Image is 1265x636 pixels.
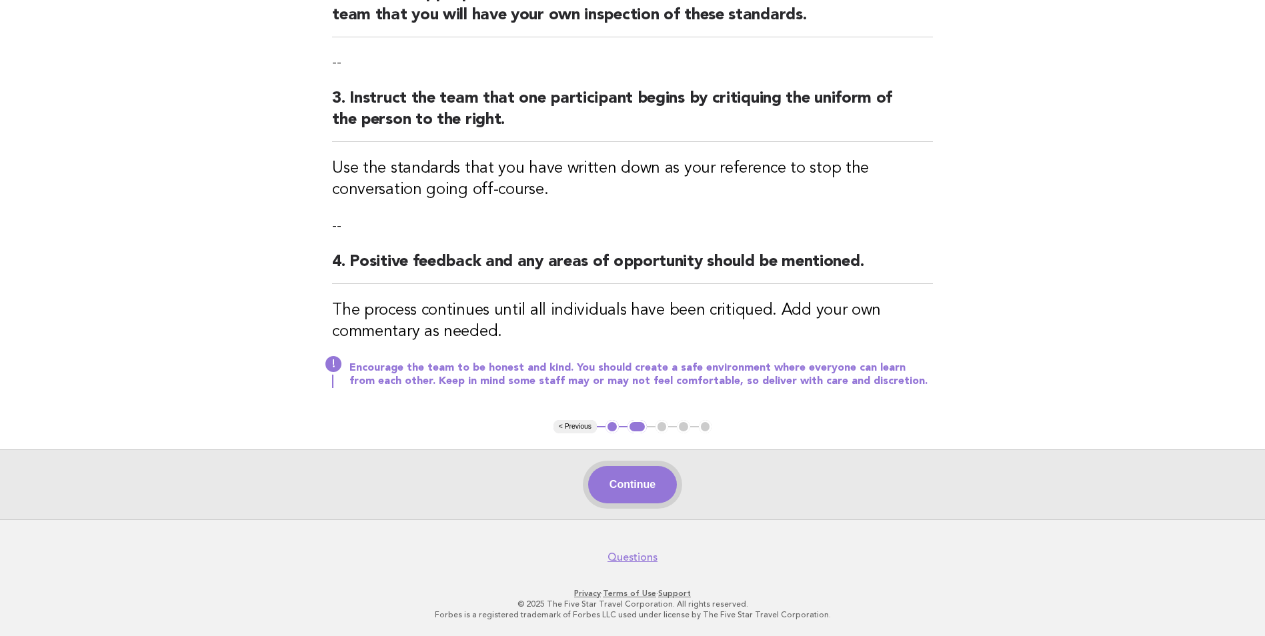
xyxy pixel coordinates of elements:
[588,466,677,503] button: Continue
[658,589,691,598] a: Support
[225,599,1041,609] p: © 2025 The Five Star Travel Corporation. All rights reserved.
[332,251,933,284] h2: 4. Positive feedback and any areas of opportunity should be mentioned.
[603,589,656,598] a: Terms of Use
[553,420,597,433] button: < Previous
[332,158,933,201] h3: Use the standards that you have written down as your reference to stop the conversation going off...
[225,588,1041,599] p: · ·
[349,361,933,388] p: Encourage the team to be honest and kind. You should create a safe environment where everyone can...
[574,589,601,598] a: Privacy
[627,420,647,433] button: 2
[332,217,933,235] p: --
[332,53,933,72] p: --
[332,300,933,343] h3: The process continues until all individuals have been critiqued. Add your own commentary as needed.
[605,420,619,433] button: 1
[607,551,658,564] a: Questions
[225,609,1041,620] p: Forbes is a registered trademark of Forbes LLC used under license by The Five Star Travel Corpora...
[332,88,933,142] h2: 3. Instruct the team that one participant begins by critiquing the uniform of the person to the r...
